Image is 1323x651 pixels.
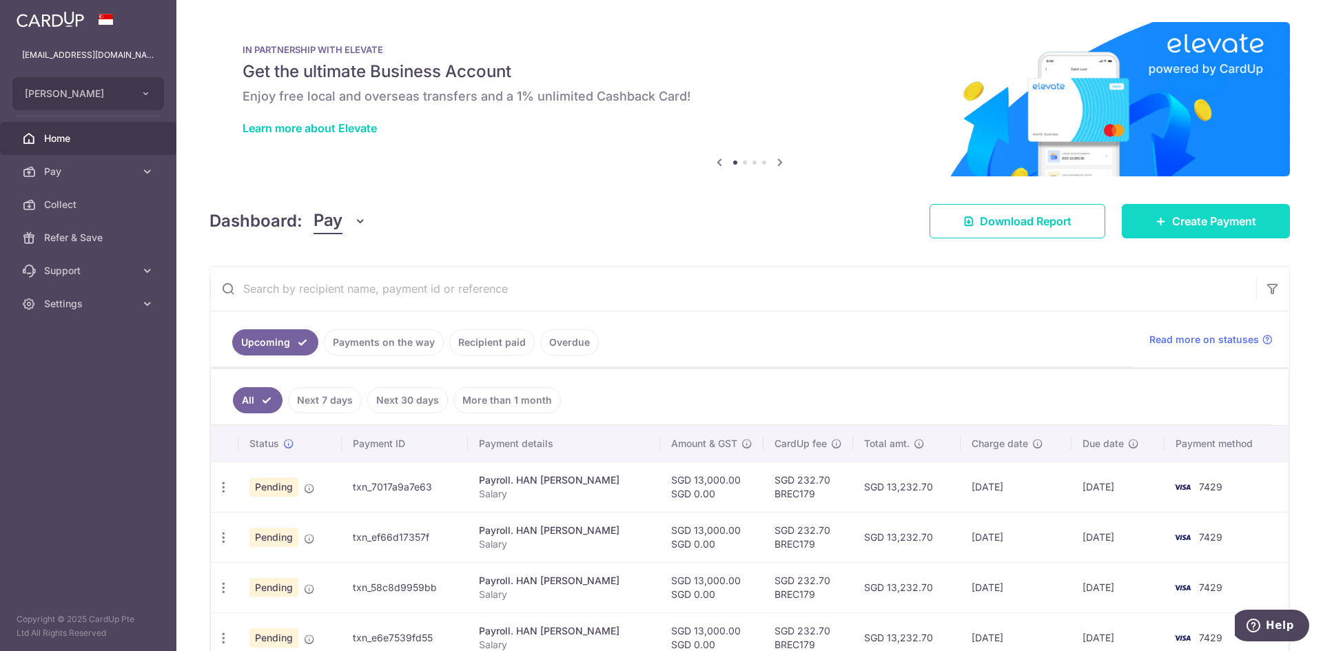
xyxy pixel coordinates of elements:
[1149,333,1259,347] span: Read more on statuses
[210,267,1256,311] input: Search by recipient name, payment id or reference
[1199,481,1222,493] span: 7429
[1199,632,1222,643] span: 7429
[853,562,961,612] td: SGD 13,232.70
[243,88,1257,105] h6: Enjoy free local and overseas transfers and a 1% unlimited Cashback Card!
[671,437,737,451] span: Amount & GST
[1165,426,1289,462] th: Payment method
[44,132,135,145] span: Home
[1071,462,1165,512] td: [DATE]
[209,209,302,234] h4: Dashboard:
[479,588,649,601] p: Salary
[1169,479,1196,495] img: Bank Card
[249,628,298,648] span: Pending
[479,624,649,638] div: Payroll. HAN [PERSON_NAME]
[468,426,660,462] th: Payment details
[249,437,279,451] span: Status
[342,426,467,462] th: Payment ID
[25,87,127,101] span: [PERSON_NAME]
[243,44,1257,55] p: IN PARTNERSHIP WITH ELEVATE
[1169,579,1196,596] img: Bank Card
[1071,562,1165,612] td: [DATE]
[1071,512,1165,562] td: [DATE]
[479,524,649,537] div: Payroll. HAN [PERSON_NAME]
[972,437,1028,451] span: Charge date
[980,213,1071,229] span: Download Report
[12,77,164,110] button: [PERSON_NAME]
[249,578,298,597] span: Pending
[453,387,561,413] a: More than 1 month
[44,297,135,311] span: Settings
[314,208,342,234] span: Pay
[763,562,853,612] td: SGD 232.70 BREC179
[1235,610,1309,644] iframe: Opens a widget where you can find more information
[1172,213,1256,229] span: Create Payment
[342,562,467,612] td: txn_58c8d9959bb
[1199,531,1222,543] span: 7429
[763,512,853,562] td: SGD 232.70 BREC179
[44,264,135,278] span: Support
[660,562,763,612] td: SGD 13,000.00 SGD 0.00
[1122,204,1290,238] a: Create Payment
[209,22,1290,176] img: Renovation banner
[243,61,1257,83] h5: Get the ultimate Business Account
[1083,437,1124,451] span: Due date
[249,477,298,497] span: Pending
[479,574,649,588] div: Payroll. HAN [PERSON_NAME]
[243,121,377,135] a: Learn more about Elevate
[660,462,763,512] td: SGD 13,000.00 SGD 0.00
[1149,333,1273,347] a: Read more on statuses
[763,462,853,512] td: SGD 232.70 BREC179
[864,437,910,451] span: Total amt.
[44,165,135,178] span: Pay
[17,11,84,28] img: CardUp
[540,329,599,355] a: Overdue
[961,562,1071,612] td: [DATE]
[44,198,135,211] span: Collect
[367,387,448,413] a: Next 30 days
[449,329,535,355] a: Recipient paid
[342,462,467,512] td: txn_7017a9a7e63
[249,528,298,547] span: Pending
[479,473,649,487] div: Payroll. HAN [PERSON_NAME]
[479,537,649,551] p: Salary
[324,329,444,355] a: Payments on the way
[479,487,649,501] p: Salary
[288,387,362,413] a: Next 7 days
[853,512,961,562] td: SGD 13,232.70
[232,329,318,355] a: Upcoming
[930,204,1105,238] a: Download Report
[660,512,763,562] td: SGD 13,000.00 SGD 0.00
[342,512,467,562] td: txn_ef66d17357f
[961,462,1071,512] td: [DATE]
[233,387,283,413] a: All
[853,462,961,512] td: SGD 13,232.70
[44,231,135,245] span: Refer & Save
[314,208,367,234] button: Pay
[22,48,154,62] p: [EMAIL_ADDRESS][DOMAIN_NAME]
[1169,529,1196,546] img: Bank Card
[961,512,1071,562] td: [DATE]
[1199,581,1222,593] span: 7429
[775,437,827,451] span: CardUp fee
[1169,630,1196,646] img: Bank Card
